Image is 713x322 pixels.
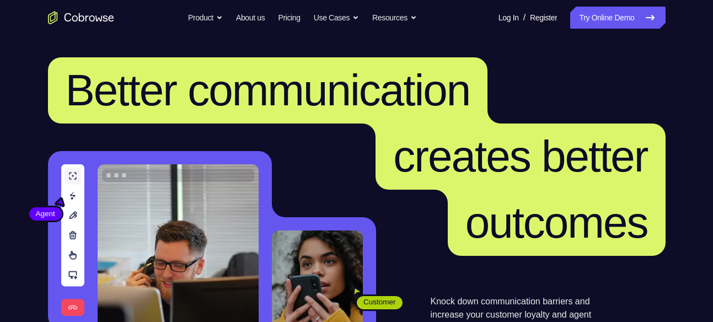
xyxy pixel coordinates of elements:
[48,11,114,24] a: Go to the home page
[530,7,557,29] a: Register
[372,7,417,29] button: Resources
[523,11,526,24] span: /
[570,7,665,29] a: Try Online Demo
[465,198,648,247] span: outcomes
[393,132,647,181] span: creates better
[188,7,223,29] button: Product
[66,66,470,115] span: Better communication
[498,7,519,29] a: Log In
[278,7,300,29] a: Pricing
[236,7,265,29] a: About us
[314,7,359,29] button: Use Cases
